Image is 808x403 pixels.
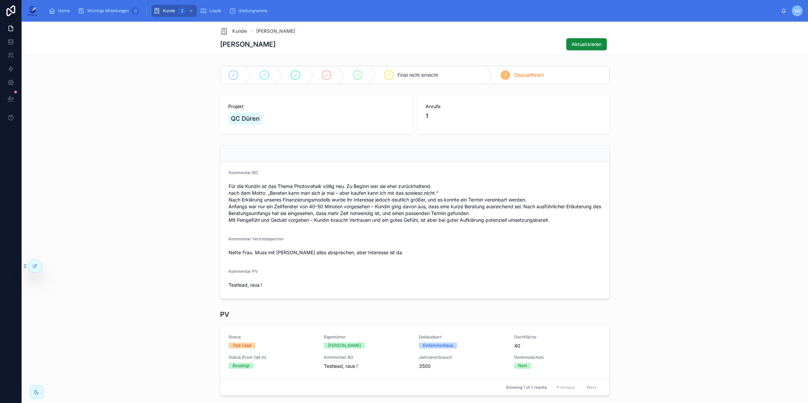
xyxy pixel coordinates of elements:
[178,7,186,15] div: 2
[231,114,260,123] span: QC Düren
[256,28,295,34] a: [PERSON_NAME]
[220,40,276,49] h1: [PERSON_NAME]
[324,363,411,370] span: Testlead, raus !
[210,8,221,14] span: Leads
[514,342,601,349] span: 40
[220,310,229,319] h1: PV
[398,72,438,78] span: Final nicht erreicht
[419,363,506,370] span: 3500
[572,41,601,48] span: Aktualisieren
[324,355,411,360] span: Kommentar BO
[794,8,800,14] span: VU
[233,342,251,349] div: Test Lead
[229,334,316,340] span: Status
[504,72,507,78] span: 7
[229,282,318,288] span: Testlead, raus !
[132,7,140,15] div: 0
[506,385,547,390] span: Showing 1 of 1 results
[239,8,267,14] span: Stellungnahme
[419,355,506,360] span: Jahresverbrauch
[43,3,781,18] div: scrollable content
[229,170,258,175] span: Kommentar BO
[58,8,70,14] span: Home
[426,111,601,121] span: 1
[566,38,607,50] button: Aktualisieren
[76,5,142,17] a: Wichtige Mitteilungen0
[233,363,249,369] div: Bestätigt
[229,355,316,360] span: Status (from Opt in)
[229,236,284,241] span: Kommentar Vertriebspartner
[514,355,601,360] span: Denkmalschutz
[514,334,601,340] span: Dachfläche
[232,28,247,34] span: Kunde
[518,363,527,369] div: Nein
[151,5,197,17] a: Kunde2
[419,334,506,340] span: Gebäudeart
[220,27,247,35] a: Kunde
[229,183,601,223] span: Für die Kundin ist das Thema Photovoltaik völlig neu. Zu Beginn war sie eher zurückhaltend nach d...
[229,249,601,256] span: Nette Frau. Muss mit [PERSON_NAME] alles absprechen, aber Interesse ist da.
[87,8,129,14] span: Wichtige Mitteilungen
[514,72,544,78] span: Disqualifiziert
[198,5,226,17] a: Leads
[324,334,411,340] span: EIgentümer
[229,269,258,274] span: Kommentar PV
[47,5,74,17] a: Home
[228,103,404,110] span: Projekt
[227,5,272,17] a: Stellungnahme
[328,342,361,349] div: [PERSON_NAME]
[27,5,38,16] img: App logo
[426,103,601,110] span: Anrufe
[163,8,175,14] span: Kunde
[423,342,453,349] div: Einfamilienhaus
